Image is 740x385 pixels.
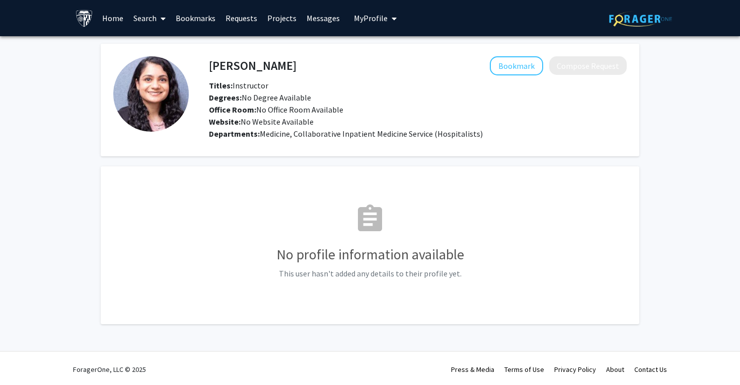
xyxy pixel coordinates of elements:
img: Profile Picture [113,56,189,132]
span: No Degree Available [209,92,311,103]
a: About [606,365,624,374]
b: Website: [209,117,241,127]
button: Compose Request to Raina Kaji [549,56,627,75]
span: Instructor [209,80,268,90]
b: Degrees: [209,92,242,103]
a: Privacy Policy [554,365,596,374]
a: Messages [302,1,345,36]
h4: [PERSON_NAME] [209,56,297,75]
span: No Website Available [209,117,314,127]
img: ForagerOne Logo [609,11,672,27]
a: Contact Us [634,365,667,374]
a: Projects [262,1,302,36]
a: Requests [220,1,262,36]
h3: No profile information available [113,246,627,263]
a: Home [97,1,128,36]
b: Titles: [209,80,233,90]
mat-icon: assignment [354,203,386,235]
span: No Office Room Available [209,105,343,115]
b: Departments: [209,129,260,139]
a: Terms of Use [504,365,544,374]
img: Johns Hopkins University Logo [76,10,93,27]
b: Office Room: [209,105,256,115]
iframe: Chat [8,340,43,377]
p: This user hasn't added any details to their profile yet. [113,267,627,279]
button: Add Raina Kaji to Bookmarks [490,56,543,75]
span: Medicine, Collaborative Inpatient Medicine Service (Hospitalists) [260,129,483,139]
a: Search [128,1,171,36]
span: My Profile [354,13,388,23]
a: Bookmarks [171,1,220,36]
a: Press & Media [451,365,494,374]
fg-card: No Profile Information [101,166,639,324]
